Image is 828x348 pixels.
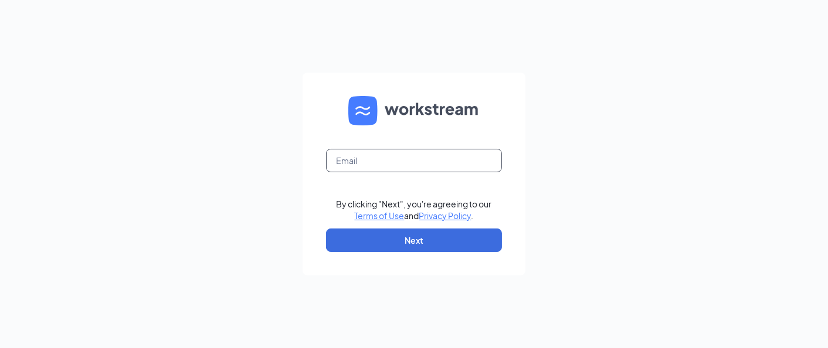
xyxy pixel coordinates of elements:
[419,210,471,221] a: Privacy Policy
[355,210,405,221] a: Terms of Use
[326,149,502,172] input: Email
[326,228,502,252] button: Next
[348,96,480,125] img: WS logo and Workstream text
[337,198,492,221] div: By clicking "Next", you're agreeing to our and .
